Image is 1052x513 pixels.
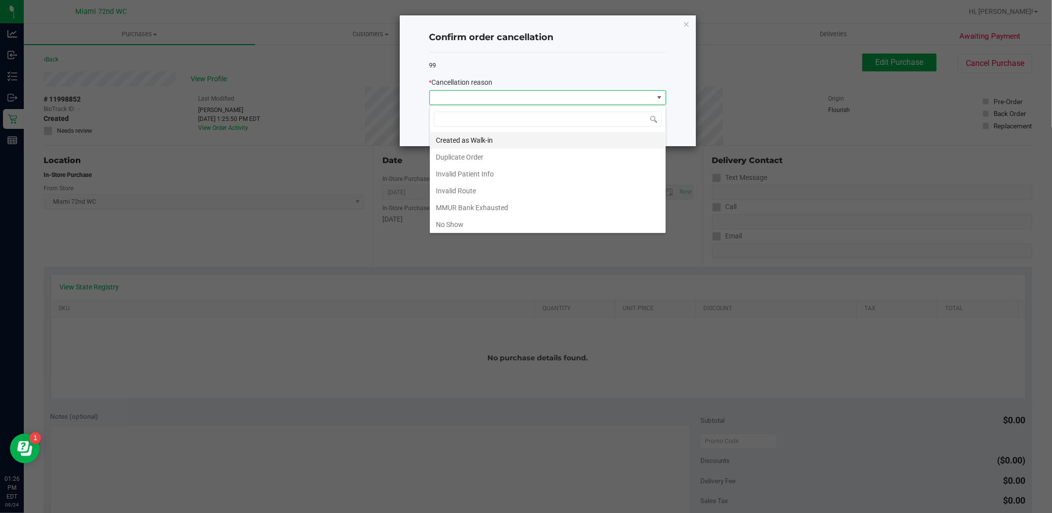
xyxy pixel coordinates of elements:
li: No Show [430,216,666,233]
li: Invalid Route [430,182,666,199]
span: 99 [429,61,436,69]
iframe: Resource center [10,434,40,463]
li: MMUR Bank Exhausted [430,199,666,216]
li: Invalid Patient Info [430,166,666,182]
h4: Confirm order cancellation [429,31,666,44]
li: Created as Walk-in [430,132,666,149]
button: Close [683,18,690,30]
span: Cancellation reason [432,78,493,86]
li: Duplicate Order [430,149,666,166]
iframe: Resource center unread badge [29,432,41,444]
